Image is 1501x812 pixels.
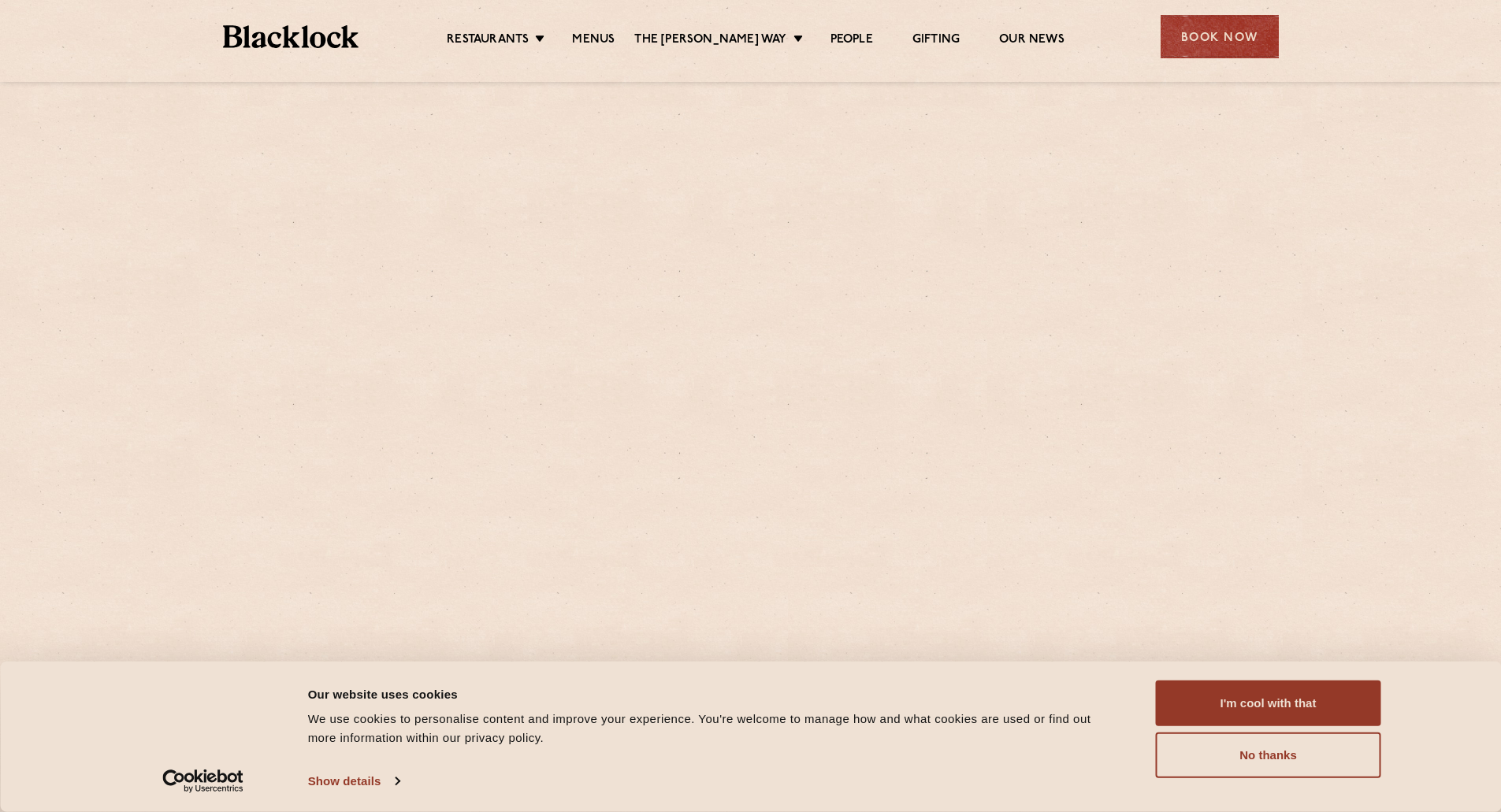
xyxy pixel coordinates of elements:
[830,32,873,50] a: People
[447,32,529,50] a: Restaurants
[1156,732,1381,778] button: No thanks
[1156,680,1381,726] button: I'm cool with that
[308,769,399,793] a: Show details
[1161,15,1279,58] div: Book Now
[912,32,960,50] a: Gifting
[223,25,359,48] img: BL_Textured_Logo-footer-cropped.svg
[572,32,615,50] a: Menus
[134,769,272,793] a: Usercentrics Cookiebot - opens in a new window
[308,684,1120,703] div: Our website uses cookies
[634,32,786,50] a: The [PERSON_NAME] Way
[308,710,1120,747] div: We use cookies to personalise content and improve your experience. You're welcome to manage how a...
[999,32,1064,50] a: Our News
